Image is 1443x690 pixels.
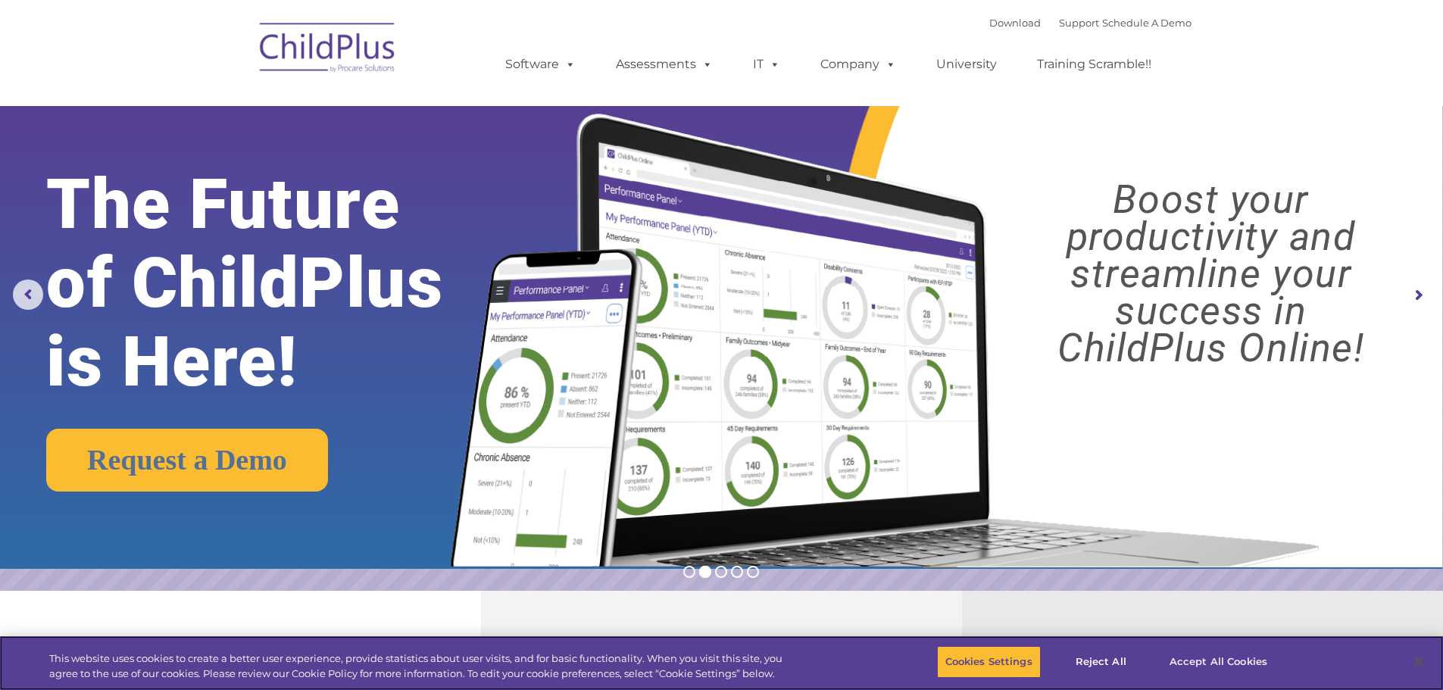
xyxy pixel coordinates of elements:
span: Last name [211,100,257,111]
a: Schedule A Demo [1102,17,1192,29]
button: Close [1402,645,1435,679]
rs-layer: The Future of ChildPlus is Here! [46,165,507,401]
a: Request a Demo [46,429,328,492]
a: Assessments [601,49,728,80]
button: Cookies Settings [937,646,1041,678]
font: | [989,17,1192,29]
div: This website uses cookies to create a better user experience, provide statistics about user visit... [49,651,794,681]
a: University [921,49,1012,80]
rs-layer: Boost your productivity and streamline your success in ChildPlus Online! [997,181,1425,367]
button: Reject All [1054,646,1148,678]
a: Download [989,17,1041,29]
img: ChildPlus by Procare Solutions [252,12,404,88]
button: Accept All Cookies [1161,646,1276,678]
a: Support [1059,17,1099,29]
a: IT [738,49,795,80]
a: Company [805,49,911,80]
a: Training Scramble!! [1022,49,1167,80]
a: Software [490,49,591,80]
span: Phone number [211,162,275,173]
